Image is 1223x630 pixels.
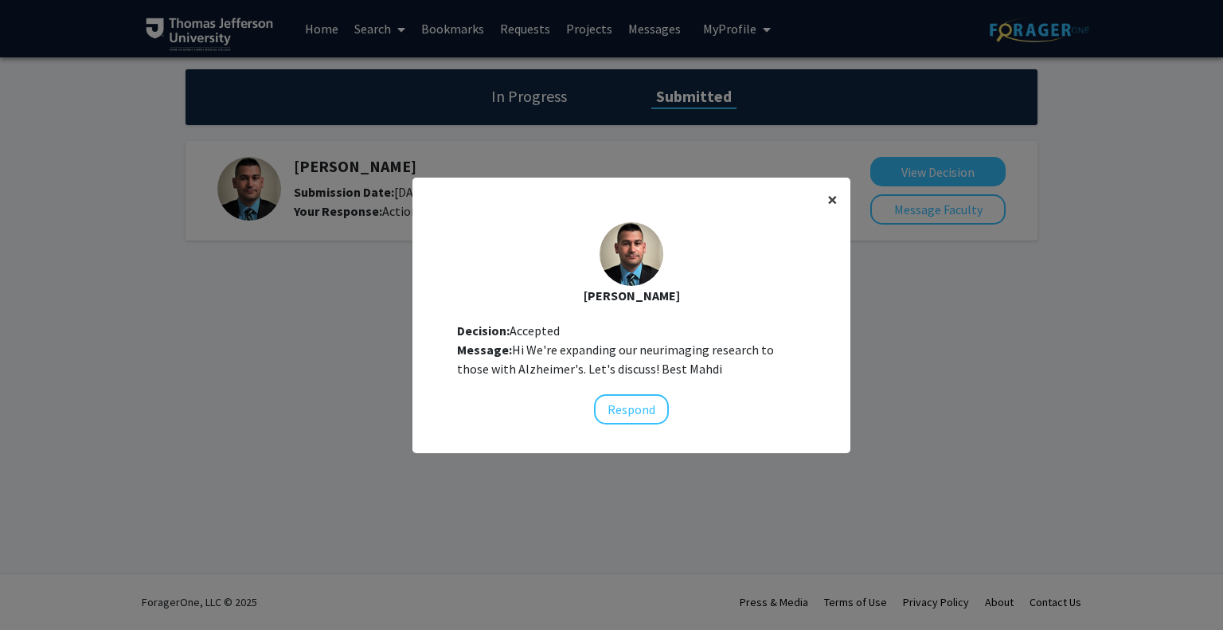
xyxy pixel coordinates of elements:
[815,178,850,222] button: Close
[12,558,68,618] iframe: Chat
[457,340,806,378] div: Hi We're expanding our neurimaging research to those with Alzheimer's. Let's discuss! Best Mahdi
[425,286,838,305] div: [PERSON_NAME]
[457,342,512,358] b: Message:
[594,394,669,425] button: Respond
[827,187,838,212] span: ×
[457,321,806,340] div: Accepted
[457,323,510,338] b: Decision:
